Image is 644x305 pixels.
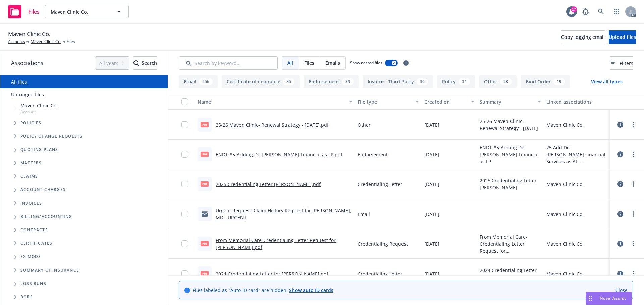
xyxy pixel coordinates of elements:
button: Nova Assist [586,292,632,305]
span: Endorsement [358,151,388,158]
div: Maven Clinic Co. [546,270,584,277]
div: Drag to move [586,292,594,305]
span: pdf [201,241,209,246]
button: Invoice - Third Party [363,75,433,88]
input: Toggle Row Selected [181,181,188,187]
div: Folder Tree Example [0,210,168,304]
span: Maven Clinic Co. [20,102,58,109]
div: File type [358,98,412,105]
span: Invoices [20,201,42,205]
span: Other [358,121,371,128]
button: View all types [580,75,633,88]
a: Report a Bug [579,5,592,18]
input: Toggle Row Selected [181,240,188,247]
div: Name [198,98,345,105]
input: Select all [181,98,188,105]
span: Associations [11,59,43,67]
span: Upload files [609,34,636,40]
div: 36 [417,78,428,85]
span: Files [28,9,40,14]
a: From Memorial Care-Credentialing Letter Request for [PERSON_NAME].pdf [216,237,336,250]
span: BORs [20,295,33,299]
div: Maven Clinic Co. [546,181,584,188]
a: more [629,150,637,158]
span: Files [304,59,314,66]
div: Maven Clinic Co. [546,211,584,218]
span: Credentialing Request [358,240,408,247]
span: 2024 Credentialing Letter for [PERSON_NAME] [480,266,541,281]
span: pdf [201,181,209,186]
button: Maven Clinic Co. [45,5,129,18]
a: Untriaged files [11,91,44,98]
span: Nova Assist [600,295,626,301]
span: pdf [201,271,209,276]
a: more [629,270,637,278]
button: Email [179,75,218,88]
span: Matters [20,161,42,165]
div: Created on [424,98,467,105]
div: Maven Clinic Co. [546,121,584,128]
span: Policies [20,121,42,125]
span: From Memorial Care-Credentialing Letter Request for [PERSON_NAME] [480,233,541,254]
span: Policy change requests [20,134,83,138]
span: Emails [325,59,340,66]
span: Summary of insurance [20,268,79,272]
svg: Search [133,60,139,66]
a: 25-26 Maven Clinic- Renewal Strategy - [DATE].pdf [216,122,329,128]
button: Policy [437,75,475,88]
button: Name [195,94,355,110]
span: Files labeled as "Auto ID card" are hidden. [193,287,333,294]
div: 85 [283,78,294,85]
button: Copy logging email [561,30,605,44]
span: All [287,59,293,66]
button: Created on [422,94,477,110]
div: Summary [480,98,534,105]
button: Linked associations [544,94,610,110]
div: Maven Clinic Co. [546,240,584,247]
span: Maven Clinic Co. [8,30,50,39]
a: Maven Clinic Co. [31,39,61,45]
button: File type [355,94,422,110]
span: Filters [610,60,633,67]
a: All files [11,79,27,85]
span: Copy logging email [561,34,605,40]
div: Search [133,57,157,69]
a: more [629,210,637,218]
span: Ex Mods [20,255,41,259]
a: Search [594,5,608,18]
a: 2024 Credentialing Letter for [PERSON_NAME].pdf [216,271,328,277]
span: Maven Clinic Co. [51,8,109,15]
a: Show auto ID cards [289,287,333,293]
span: [DATE] [424,270,439,277]
a: Urgent Request: Claim History Request for [PERSON_NAME], MD - URGENT [216,207,351,221]
button: Bind Order [521,75,570,88]
span: Loss Runs [20,282,46,286]
button: Endorsement [304,75,359,88]
input: Toggle Row Selected [181,270,188,277]
span: Billing/Accounting [20,215,72,219]
span: [DATE] [424,151,439,158]
input: Toggle Row Selected [181,121,188,128]
span: [DATE] [424,121,439,128]
button: Filters [610,56,633,70]
div: 256 [199,78,213,85]
span: [DATE] [424,181,439,188]
span: Credentialing Letter [358,270,402,277]
div: 17 [571,6,577,12]
div: 19 [553,78,565,85]
a: Files [5,2,42,21]
button: Summary [477,94,544,110]
div: Linked associations [546,98,608,105]
span: Email [358,211,370,218]
div: 34 [459,78,470,85]
button: SearchSearch [133,56,157,70]
span: Account charges [20,188,66,192]
span: Files [67,39,75,45]
span: pdf [201,122,209,127]
button: Certificate of insurance [222,75,300,88]
input: Toggle Row Selected [181,211,188,217]
a: Close [615,287,628,294]
span: Quoting plans [20,148,58,152]
a: 2025 Credentialing Letter [PERSON_NAME].pdf [216,181,321,187]
a: more [629,180,637,188]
